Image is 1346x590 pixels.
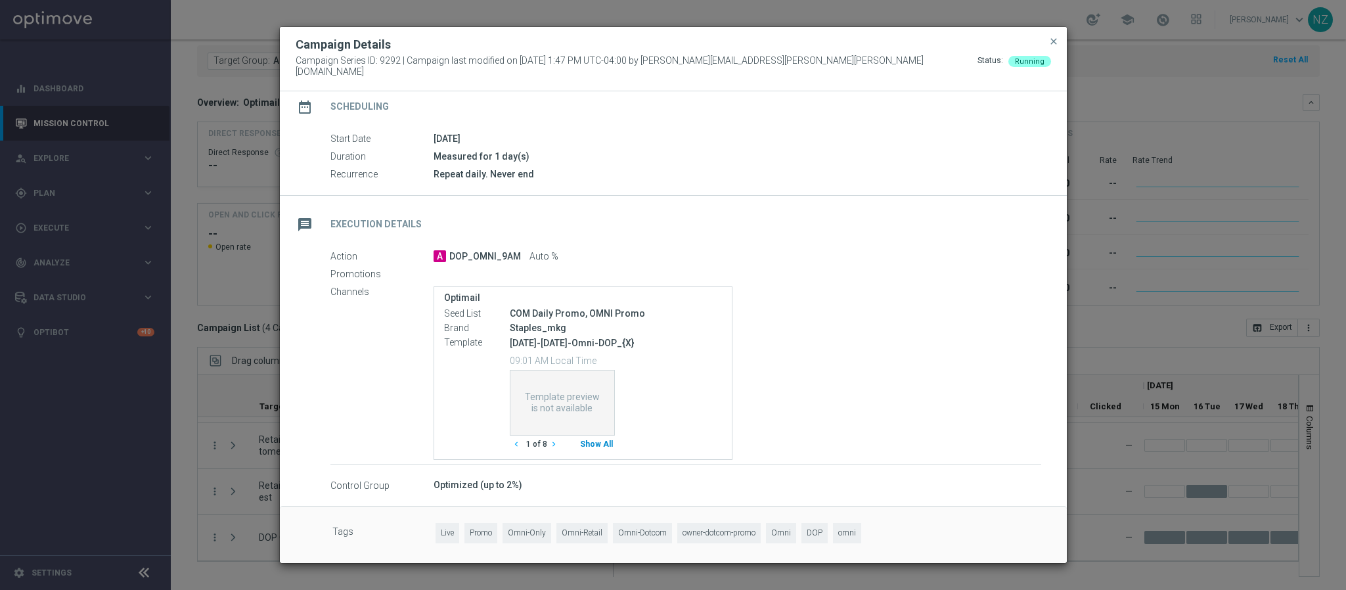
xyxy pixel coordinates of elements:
[512,440,521,449] i: chevron_left
[449,251,521,263] span: DOP_OMNI_9AM
[332,523,436,543] label: Tags
[510,337,722,349] p: [DATE]-[DATE]-Omni-DOP_{X}
[444,323,510,334] label: Brand
[444,308,510,320] label: Seed List
[977,55,1003,78] div: Status:
[434,168,1041,181] div: Repeat daily. Never end
[510,353,722,367] p: 09:01 AM Local Time
[293,213,317,237] i: message
[526,439,547,450] span: 1 of 8
[296,55,977,78] span: Campaign Series ID: 9292 | Campaign last modified on [DATE] 1:47 PM UTC-04:00 by [PERSON_NAME][EM...
[801,523,828,543] span: DOP
[523,392,602,414] span: Template preview is not available
[547,436,564,453] button: chevron_right
[1048,36,1059,47] span: close
[510,321,722,334] div: Staples_mkg
[330,101,389,113] h2: Scheduling
[677,523,761,543] span: owner-dotcom-promo
[434,132,1041,145] div: [DATE]
[330,269,434,281] label: Promotions
[330,133,434,145] label: Start Date
[556,523,608,543] span: Omni-Retail
[434,150,1041,163] div: Measured for 1 day(s)
[1015,57,1044,66] span: Running
[330,151,434,163] label: Duration
[464,523,497,543] span: Promo
[833,523,861,543] span: omni
[503,523,551,543] span: Omni-Only
[436,523,459,543] span: Live
[330,480,434,491] label: Control Group
[1008,55,1051,66] colored-tag: Running
[330,286,434,298] label: Channels
[330,169,434,181] label: Recurrence
[613,523,672,543] span: Omni-Dotcom
[296,37,391,53] h2: Campaign Details
[510,436,526,453] button: chevron_left
[330,218,422,231] h2: Execution Details
[293,95,317,119] i: date_range
[529,251,558,263] span: Auto %
[444,292,722,304] label: Optimail
[434,478,1041,491] div: Optimized (up to 2%)
[330,251,434,263] label: Action
[766,523,796,543] span: Omni
[444,337,510,349] label: Template
[510,307,722,320] div: COM Daily Promo, OMNI Promo
[434,250,446,262] span: A
[549,440,558,449] i: chevron_right
[578,436,615,453] button: Show All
